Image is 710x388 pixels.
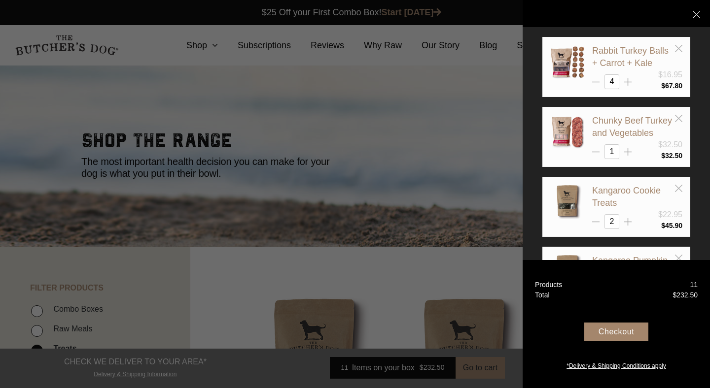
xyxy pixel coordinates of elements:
span: $ [661,82,665,90]
span: $ [661,152,665,160]
div: Checkout [584,323,648,341]
a: Kangaroo Pumpkin and Turmeric Chew Sticks [592,256,669,290]
img: Kangaroo Pumpkin and Turmeric Chew Sticks [550,255,585,289]
a: Chunky Beef Turkey and Vegetables [592,116,672,138]
img: Rabbit Turkey Balls + Carrot + Kale [550,45,585,79]
span: $ [661,222,665,229]
div: $32.50 [658,139,682,151]
div: $16.95 [658,69,682,81]
div: Products [535,280,562,290]
img: Kangaroo Cookie Treats [550,185,585,219]
img: Chunky Beef Turkey and Vegetables [550,115,585,149]
a: Products 11 Total $232.50 Checkout [523,260,710,388]
span: $ [673,291,676,299]
a: Rabbit Turkey Balls + Carrot + Kale [592,46,669,68]
bdi: 32.50 [661,152,682,160]
div: Total [535,290,550,300]
a: *Delivery & Shipping Conditions apply [523,359,710,370]
bdi: 232.50 [673,291,698,299]
bdi: 67.80 [661,82,682,90]
bdi: 45.90 [661,222,682,229]
div: 11 [690,280,698,290]
a: Kangaroo Cookie Treats [592,186,661,208]
div: $22.95 [658,209,682,221]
